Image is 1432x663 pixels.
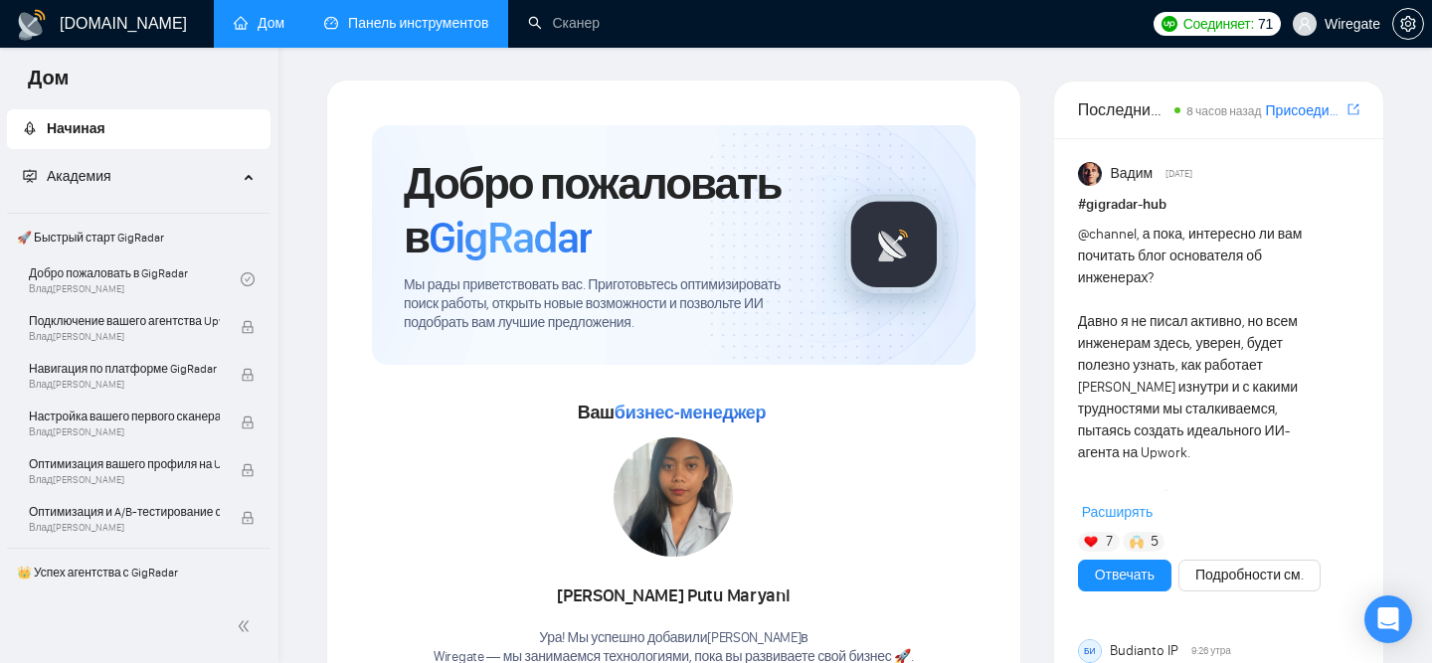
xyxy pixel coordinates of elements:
[53,474,124,486] font: [PERSON_NAME]
[241,511,255,525] span: замок
[614,437,733,557] img: 1705910460506-WhatsApp%20Image%202024-01-22%20at%2015.55.56.jpeg
[29,314,299,328] font: Подключение вашего агентства Upwork к GigRadar
[29,379,53,391] font: Влад
[1392,8,1424,40] button: параметр
[1078,226,1137,243] font: @channel
[1078,560,1171,591] button: Отвечать
[1266,100,1343,122] a: Присоединяйтесь к сообществу GigRadar в [GEOGRAPHIC_DATA]
[234,15,284,32] a: домДом
[1130,535,1144,549] img: 🙌
[801,629,807,646] font: в
[1151,533,1159,550] font: 5
[23,168,111,185] span: Академия
[1110,165,1153,182] font: Вадим
[1078,488,1253,527] font: Немного о себе: меня зовут [PERSON_NAME]
[53,522,124,534] font: [PERSON_NAME]
[1082,504,1154,521] font: Расширять
[7,109,270,149] li: Начиная
[1086,196,1166,213] font: gigradar-hub
[528,15,600,32] a: поискСканер
[404,276,781,331] font: Мы рады приветствовать вас. Приготовьтесь оптимизировать поиск работы, открыть новые возможности ...
[1392,16,1424,32] a: параметр
[1325,17,1380,33] font: Wiregate
[1078,100,1404,119] font: Последние сообщения сообщества GigRadar
[47,168,111,185] font: Академия
[1078,226,1303,286] font: , а пока, интересно ли вам почитать блог основателя об инженерах?
[1258,16,1273,32] font: 71
[29,362,217,376] font: Навигация по платформе GigRadar
[16,9,48,41] img: логотип
[1364,595,1412,643] div: Открытый Интерком Мессенджер
[241,415,255,429] span: замок
[23,121,37,135] span: ракета
[1078,162,1102,186] img: Вадим
[1110,642,1178,659] font: Budianto IP
[687,584,790,606] font: Putu Maryani
[1165,168,1192,180] font: [DATE]
[29,331,53,343] font: Влад
[29,522,53,534] font: Влад
[1084,646,1096,656] font: БИ
[53,331,124,343] font: [PERSON_NAME]
[29,505,461,519] font: Оптимизация и A/B-тестирование сканера для достижения лучших результатов
[17,231,164,245] font: 🚀 Быстрый старт GigRadar
[404,157,782,264] font: Добро пожаловать в
[1183,16,1254,32] font: Соединяет:
[1106,533,1113,550] font: 7
[53,379,124,391] font: [PERSON_NAME]
[429,211,592,264] font: GigRadar
[47,120,105,137] font: Начиная
[17,566,178,580] font: 👑 Успех агентства с GigRadar
[29,410,376,423] font: Настройка вашего первого сканера и автоматического торговца
[707,629,801,646] font: [PERSON_NAME]
[578,402,615,423] font: Ваш
[1078,196,1086,213] font: #
[615,403,766,422] font: бизнес-менеджер
[28,66,69,89] font: Дом
[241,320,255,334] span: замок
[29,457,254,471] font: Оптимизация вашего профиля на Upwork
[60,15,187,32] font: [DOMAIN_NAME]
[53,426,124,438] font: [PERSON_NAME]
[241,463,255,477] span: замок
[1393,16,1423,32] span: параметр
[241,368,255,382] span: замок
[23,169,37,183] span: фонд-проекционный-экран
[1195,565,1304,586] a: Подробности см.
[539,629,707,646] font: Ура! Мы успешно добавили
[1347,100,1359,119] a: экспорт
[1191,645,1231,657] font: 9:26 утра
[29,426,53,438] font: Влад
[844,195,944,294] img: gigradar-logo.png
[1298,17,1312,31] span: пользователь
[1186,104,1261,118] font: 8 часов назад
[29,474,53,486] font: Влад
[324,15,488,32] a: приборная панельПанель инструментов
[1084,535,1098,549] img: ❤️
[1162,16,1177,32] img: upwork-logo.png
[29,257,241,301] a: Добро пожаловать в GigRadarВлад[PERSON_NAME]
[1078,313,1298,461] font: Давно я не писал активно, но всем инженерам здесь, уверен, будет полезно узнать, как работает [PE...
[237,616,257,636] span: двойной левый
[1347,101,1359,117] span: экспорт
[241,272,255,286] span: контрольный круг
[1178,560,1321,591] button: Подробности см.
[557,584,683,606] font: [PERSON_NAME]
[1095,565,1155,586] a: Отвечать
